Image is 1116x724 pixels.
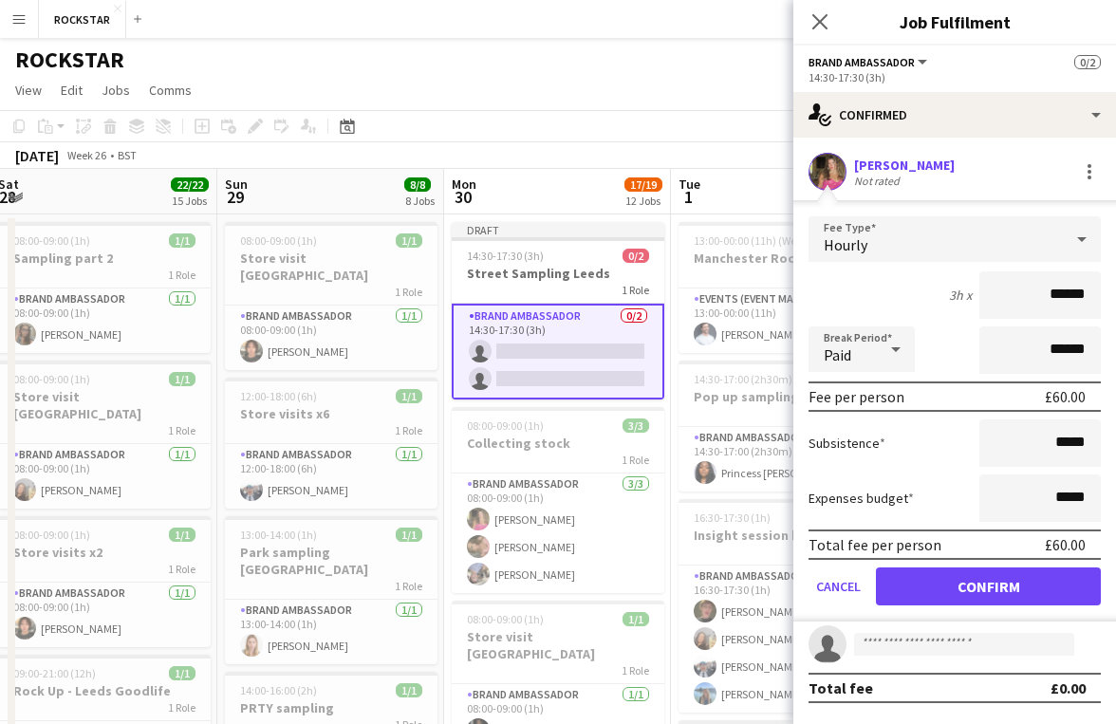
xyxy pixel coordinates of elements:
app-job-card: Draft14:30-17:30 (3h)0/2Street Sampling Leeds1 RoleBrand Ambassador0/214:30-17:30 (3h) [452,222,664,399]
div: £0.00 [1051,678,1086,697]
span: 1/1 [623,612,649,626]
div: 3h x [949,287,972,304]
span: 3/3 [623,418,649,433]
span: 1 Role [168,423,195,437]
app-job-card: 08:00-09:00 (1h)1/1Store visit [GEOGRAPHIC_DATA]1 RoleBrand Ambassador1/108:00-09:00 (1h)[PERSON_... [225,222,437,370]
button: ROCKSTAR [39,1,126,38]
span: 08:00-09:00 (1h) [467,612,544,626]
span: 14:00-16:00 (2h) [240,683,317,697]
span: Tue [679,176,700,193]
div: £60.00 [1045,535,1086,554]
h3: Store visit [GEOGRAPHIC_DATA] [452,628,664,662]
span: Hourly [824,235,867,254]
h3: Job Fulfilment [793,9,1116,34]
span: Comms [149,82,192,99]
span: 1/1 [169,666,195,680]
app-job-card: 13:00-00:00 (11h) (Wed)1/1Manchester Rock up1 RoleEvents (Event Manager)1/113:00-00:00 (11h)[PERS... [679,222,891,353]
span: 1 Role [395,579,422,593]
span: 08:00-09:00 (1h) [13,372,90,386]
app-card-role: Brand Ambassador1/113:00-14:00 (1h)[PERSON_NAME] [225,600,437,664]
span: 1 Role [168,700,195,715]
div: Total fee per person [809,535,941,554]
span: 1/1 [169,528,195,542]
span: 08:00-09:00 (1h) [240,233,317,248]
span: 0/2 [623,249,649,263]
button: Confirm [876,567,1101,605]
h3: Store visit [GEOGRAPHIC_DATA] [225,250,437,284]
span: 14:30-17:00 (2h30m) [694,372,792,386]
app-job-card: 16:30-17:30 (1h)4/4Insight session briefing call1 RoleBrand Ambassador4/416:30-17:30 (1h)[PERSON_... [679,499,891,713]
span: 08:00-09:00 (1h) [13,233,90,248]
span: 13:00-14:00 (1h) [240,528,317,542]
h3: PRTY sampling [225,699,437,716]
a: Jobs [94,78,138,102]
span: Sun [225,176,248,193]
span: 13:00-00:00 (11h) (Wed) [694,233,807,248]
a: View [8,78,49,102]
span: 17/19 [624,177,662,192]
span: 08:00-09:00 (1h) [13,528,90,542]
app-card-role: Brand Ambassador1/112:00-18:00 (6h)[PERSON_NAME] [225,444,437,509]
app-job-card: 14:30-17:00 (2h30m)1/1Pop up sampling1 RoleBrand Ambassador1/114:30-17:00 (2h30m)Princess [PERSON... [679,361,891,492]
label: Subsistence [809,435,885,452]
a: Comms [141,78,199,102]
label: Expenses budget [809,490,914,507]
div: 14:30-17:30 (3h) [809,70,1101,84]
span: Week 26 [63,148,110,162]
span: 22/22 [171,177,209,192]
div: 12 Jobs [625,194,661,208]
span: 1/1 [169,372,195,386]
div: £60.00 [1045,387,1086,406]
span: Brand Ambassador [809,55,915,69]
h3: Collecting stock [452,435,664,452]
button: Brand Ambassador [809,55,930,69]
span: 1/1 [396,389,422,403]
h3: Store visits x6 [225,405,437,422]
app-card-role: Brand Ambassador1/108:00-09:00 (1h)[PERSON_NAME] [225,306,437,370]
span: 29 [222,186,248,208]
div: [DATE] [15,146,59,165]
h1: ROCKSTAR [15,46,124,74]
span: 12:00-18:00 (6h) [240,389,317,403]
h3: Insight session briefing call [679,527,891,544]
span: Mon [452,176,476,193]
span: 1 [676,186,700,208]
span: Jobs [102,82,130,99]
span: 1 Role [622,283,649,297]
div: 8 Jobs [405,194,435,208]
h3: Street Sampling Leeds [452,265,664,282]
div: [PERSON_NAME] [854,157,955,174]
a: Edit [53,78,90,102]
span: 14:30-17:30 (3h) [467,249,544,263]
div: 08:00-09:00 (1h)3/3Collecting stock1 RoleBrand Ambassador3/308:00-09:00 (1h)[PERSON_NAME][PERSON_... [452,407,664,593]
span: 1 Role [168,562,195,576]
div: 15 Jobs [172,194,208,208]
span: 8/8 [404,177,431,192]
app-job-card: 13:00-14:00 (1h)1/1Park sampling [GEOGRAPHIC_DATA]1 RoleBrand Ambassador1/113:00-14:00 (1h)[PERSO... [225,516,437,664]
span: 1/1 [396,528,422,542]
span: Edit [61,82,83,99]
span: 16:30-17:30 (1h) [694,511,771,525]
div: Confirmed [793,92,1116,138]
div: Total fee [809,678,873,697]
span: 08:00-09:00 (1h) [467,418,544,433]
span: 1 Role [168,268,195,282]
span: 09:00-21:00 (12h) [13,666,96,680]
h3: Manchester Rock up [679,250,891,267]
span: View [15,82,42,99]
span: 1 Role [395,423,422,437]
app-card-role: Brand Ambassador0/214:30-17:30 (3h) [452,304,664,399]
app-card-role: Brand Ambassador1/114:30-17:00 (2h30m)Princess [PERSON_NAME] [679,427,891,492]
span: 1 Role [395,285,422,299]
app-card-role: Brand Ambassador3/308:00-09:00 (1h)[PERSON_NAME][PERSON_NAME][PERSON_NAME] [452,473,664,593]
app-job-card: 12:00-18:00 (6h)1/1Store visits x61 RoleBrand Ambassador1/112:00-18:00 (6h)[PERSON_NAME] [225,378,437,509]
span: 1/1 [396,233,422,248]
span: 0/2 [1074,55,1101,69]
app-card-role: Events (Event Manager)1/113:00-00:00 (11h)[PERSON_NAME] [679,288,891,353]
